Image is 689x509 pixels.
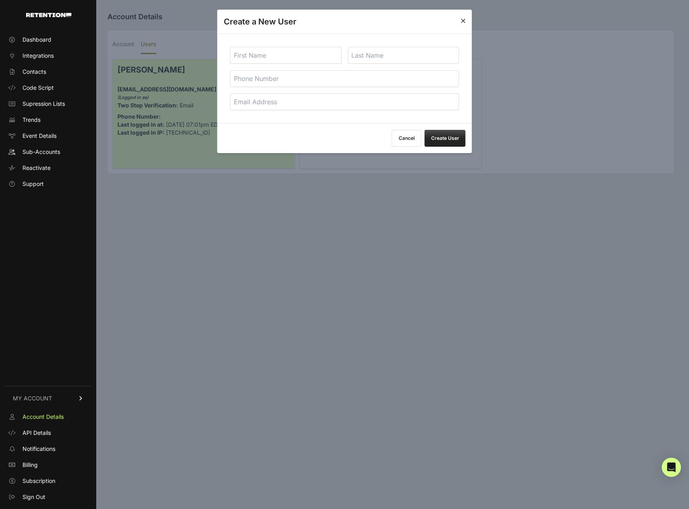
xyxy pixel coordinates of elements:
[230,70,459,87] input: Phone Number
[22,445,55,453] span: Notifications
[5,386,91,410] a: MY ACCOUNT
[22,84,54,92] span: Code Script
[5,81,91,94] a: Code Script
[22,180,44,188] span: Support
[5,178,91,190] a: Support
[22,68,46,76] span: Contacts
[22,429,51,437] span: API Details
[22,100,65,108] span: Supression Lists
[26,13,71,17] img: Retention.com
[5,162,91,174] a: Reactivate
[5,426,91,439] a: API Details
[5,491,91,503] a: Sign Out
[13,394,52,402] span: MY ACCOUNT
[5,410,91,423] a: Account Details
[230,47,342,64] input: First Name
[230,93,459,110] input: Email Address
[22,477,55,485] span: Subscription
[22,413,64,421] span: Account Details
[5,442,91,455] a: Notifications
[5,475,91,487] a: Subscription
[22,132,57,140] span: Event Details
[22,461,38,469] span: Billing
[22,116,41,124] span: Trends
[425,130,466,147] button: Create User
[22,148,60,156] span: Sub-Accounts
[348,47,459,64] input: Last Name
[22,164,51,172] span: Reactivate
[22,493,45,501] span: Sign Out
[5,459,91,471] a: Billing
[5,49,91,62] a: Integrations
[224,16,296,27] h3: Create a New User
[22,36,51,44] span: Dashboard
[5,113,91,126] a: Trends
[5,145,91,158] a: Sub-Accounts
[5,97,91,110] a: Supression Lists
[22,52,54,60] span: Integrations
[5,129,91,142] a: Event Details
[392,130,422,147] button: Cancel
[662,458,681,477] div: Open Intercom Messenger
[5,65,91,78] a: Contacts
[5,33,91,46] a: Dashboard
